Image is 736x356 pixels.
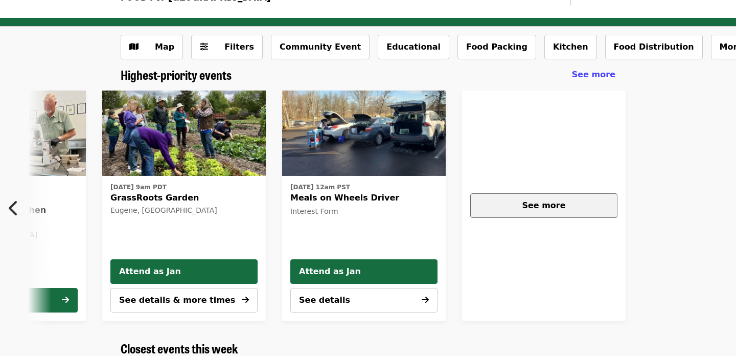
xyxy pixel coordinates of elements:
div: Closest events this week [112,341,624,356]
span: Attend as Jan [119,265,249,278]
time: [DATE] 12am PST [290,183,350,192]
button: Attend as Jan [290,259,438,284]
i: arrow-right icon [62,295,69,305]
button: Community Event [271,35,370,59]
a: See more [572,69,615,81]
img: GrassRoots Garden organized by FOOD For Lane County [102,91,266,176]
i: sliders-h icon [200,42,208,52]
span: Highest-priority events [121,65,232,83]
span: See details [299,295,350,305]
span: See more [522,201,565,210]
button: Filters (0 selected) [191,35,263,59]
button: See details [290,288,438,313]
a: See more [462,91,626,321]
span: See details & more times [119,295,235,305]
span: GrassRoots Garden [110,192,258,204]
span: Meals on Wheels Driver [290,192,438,204]
a: Highest-priority events [121,68,232,82]
span: Filters [224,42,254,52]
button: See details & more times [110,288,258,313]
img: Meals on Wheels Driver organized by FOOD For Lane County [282,91,446,176]
a: See details for "GrassRoots Garden" [110,180,258,217]
span: See more [572,70,615,79]
span: Attend as Jan [299,265,429,278]
button: Show map view [121,35,183,59]
button: Attend as Jan [110,259,258,284]
button: Educational [378,35,449,59]
span: Interest Form [290,207,338,215]
i: chevron-left icon [9,198,19,218]
i: map icon [129,42,139,52]
a: Closest events this week [121,341,238,356]
a: See details for "Meals on Wheels Driver" [290,180,438,219]
span: Map [155,42,174,52]
button: Kitchen [544,35,597,59]
a: GrassRoots Garden [102,91,266,176]
div: Highest-priority events [112,68,624,82]
button: Food Distribution [605,35,703,59]
i: arrow-right icon [242,295,249,305]
i: arrow-right icon [422,295,429,305]
button: See more [470,193,617,218]
time: [DATE] 9am PDT [110,183,167,192]
a: Meals on Wheels Driver [282,91,446,176]
button: Food Packing [457,35,536,59]
div: Eugene, [GEOGRAPHIC_DATA] [110,206,258,215]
